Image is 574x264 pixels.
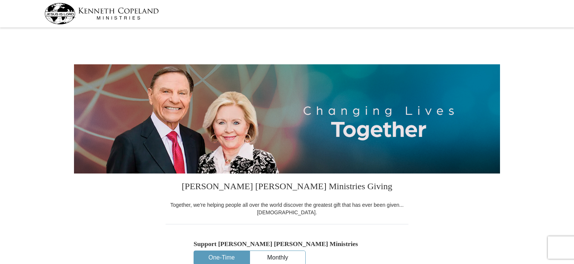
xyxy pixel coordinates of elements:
[166,201,408,216] div: Together, we're helping people all over the world discover the greatest gift that has ever been g...
[166,174,408,201] h3: [PERSON_NAME] [PERSON_NAME] Ministries Giving
[194,240,380,248] h5: Support [PERSON_NAME] [PERSON_NAME] Ministries
[44,3,159,24] img: kcm-header-logo.svg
